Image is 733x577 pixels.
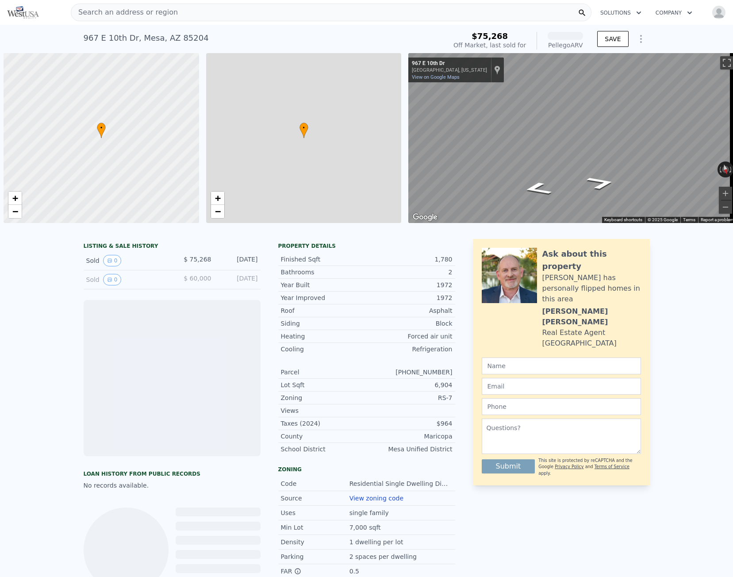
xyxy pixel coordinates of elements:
button: SAVE [597,31,628,47]
a: Terms (opens in new tab) [683,217,695,222]
span: + [215,192,220,204]
button: Show Options [632,30,650,48]
button: View historical data [103,255,122,266]
div: Views [281,406,367,415]
input: Phone [482,398,641,415]
a: Zoom out [8,205,22,218]
div: RS-7 [367,393,453,402]
a: Zoom out [211,205,224,218]
button: Rotate counterclockwise [718,162,722,177]
button: Keyboard shortcuts [604,217,642,223]
div: • [97,123,106,138]
button: View historical data [103,274,122,285]
div: Taxes (2024) [281,419,367,428]
div: 2 [367,268,453,277]
span: $ 75,268 [184,256,211,263]
span: − [215,206,220,217]
div: LISTING & SALE HISTORY [84,242,261,251]
div: Uses [281,508,349,517]
div: Refrigeration [367,345,453,354]
div: Code [281,479,349,488]
div: Siding [281,319,367,328]
span: $ 60,000 [184,275,211,282]
div: Maricopa [367,432,453,441]
div: Source [281,494,349,503]
div: [GEOGRAPHIC_DATA] [542,338,617,349]
div: Density [281,538,349,546]
div: Property details [278,242,455,250]
button: Submit [482,459,535,473]
div: [DATE] [219,255,258,266]
span: • [299,124,308,132]
img: Pellego [7,6,39,19]
div: [DATE] [219,274,258,285]
input: Name [482,358,641,374]
div: 1972 [367,293,453,302]
div: No records available. [84,481,261,490]
div: Lot Sqft [281,381,367,389]
div: $964 [367,419,453,428]
img: avatar [712,5,726,19]
span: © 2025 Google [648,217,678,222]
div: Finished Sqft [281,255,367,264]
span: $75,268 [472,31,508,41]
div: Zoning [281,393,367,402]
button: Reset the view [720,161,731,178]
div: 1972 [367,281,453,289]
div: 967 E 10th Dr [412,60,487,67]
span: + [12,192,18,204]
div: Zoning [278,466,455,473]
div: 7,000 sqft [349,523,383,532]
div: Mesa Unified District [367,445,453,454]
div: Bathrooms [281,268,367,277]
div: [GEOGRAPHIC_DATA], [US_STATE] [412,67,487,73]
div: Ask about this property [542,248,641,273]
div: Year Improved [281,293,367,302]
div: 1 dwelling per lot [349,538,405,546]
a: Terms of Service [595,464,629,469]
div: This site is protected by reCAPTCHA and the Google and apply. [538,458,641,477]
div: Parking [281,552,349,561]
div: Residential Single Dwelling District 7 [349,479,453,488]
button: Solutions [593,5,649,21]
div: 6,904 [367,381,453,389]
div: Parcel [281,368,367,377]
div: 0.5 [349,567,361,576]
path: Go West, E 10th Dr [575,173,628,193]
div: [PERSON_NAME] has personally flipped homes in this area [542,273,641,304]
button: Zoom out [719,200,732,214]
a: View on Google Maps [412,74,460,80]
img: Google [411,212,440,223]
div: [PHONE_NUMBER] [367,368,453,377]
div: 2 spaces per dwelling [349,552,418,561]
div: single family [349,508,391,517]
div: County [281,432,367,441]
a: View zoning code [349,495,403,502]
div: 967 E 10th Dr , Mesa , AZ 85204 [84,32,209,44]
div: Block [367,319,453,328]
div: 1,780 [367,255,453,264]
div: Off Market, last sold for [453,41,526,50]
button: Company [649,5,699,21]
div: Heating [281,332,367,341]
div: • [299,123,308,138]
div: Loan history from public records [84,470,261,477]
div: Asphalt [367,306,453,315]
div: Min Lot [281,523,349,532]
div: Sold [86,274,165,285]
div: Cooling [281,345,367,354]
div: Real Estate Agent [542,327,606,338]
button: Zoom in [719,187,732,200]
div: Sold [86,255,165,266]
div: Forced air unit [367,332,453,341]
div: [PERSON_NAME] [PERSON_NAME] [542,306,641,327]
span: Search an address or region [71,7,178,18]
path: Go East, E 10th Dr [511,179,564,199]
div: Roof [281,306,367,315]
div: Pellego ARV [548,41,583,50]
span: − [12,206,18,217]
a: Zoom in [8,192,22,205]
a: Show location on map [494,65,500,75]
input: Email [482,378,641,395]
div: FAR [281,567,349,576]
